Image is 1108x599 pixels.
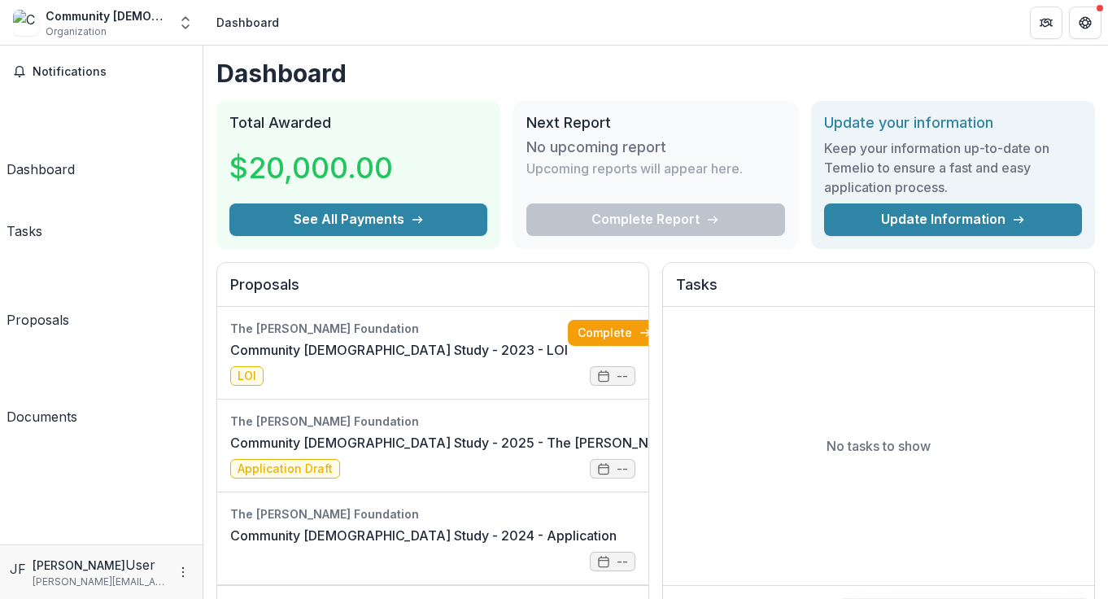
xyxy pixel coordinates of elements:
[7,247,69,330] a: Proposals
[7,59,196,85] button: Notifications
[46,24,107,39] span: Organization
[7,160,75,179] div: Dashboard
[174,7,197,39] button: Open entity switcher
[7,336,77,426] a: Documents
[230,526,617,545] a: Community [DEMOGRAPHIC_DATA] Study - 2024 - Application
[7,310,69,330] div: Proposals
[7,186,42,241] a: Tasks
[210,11,286,34] nav: breadcrumb
[568,320,661,346] a: Complete
[230,276,635,307] h2: Proposals
[7,91,75,179] a: Dashboard
[173,562,193,582] button: More
[10,559,26,579] div: James Ferrier
[526,159,743,178] p: Upcoming reports will appear here.
[7,221,42,241] div: Tasks
[230,340,568,360] a: Community [DEMOGRAPHIC_DATA] Study - 2023 - LOI
[824,203,1082,236] a: Update Information
[33,65,190,79] span: Notifications
[33,575,167,589] p: [PERSON_NAME][EMAIL_ADDRESS][PERSON_NAME][DOMAIN_NAME]
[13,10,39,36] img: Community Bible Study
[230,433,921,453] a: Community [DEMOGRAPHIC_DATA] Study - 2025 - The [PERSON_NAME] Foundation Grant Proposal Application
[676,276,1081,307] h2: Tasks
[229,203,487,236] button: See All Payments
[216,14,279,31] div: Dashboard
[216,59,1095,88] h1: Dashboard
[526,114,784,132] h2: Next Report
[7,407,77,426] div: Documents
[229,146,393,190] h3: $20,000.00
[125,555,155,575] p: User
[229,114,487,132] h2: Total Awarded
[33,557,125,574] p: [PERSON_NAME]
[1069,7,1101,39] button: Get Help
[526,138,666,156] h3: No upcoming report
[46,7,168,24] div: Community [DEMOGRAPHIC_DATA] Study
[824,114,1082,132] h2: Update your information
[1030,7,1062,39] button: Partners
[824,138,1082,197] h3: Keep your information up-to-date on Temelio to ensure a fast and easy application process.
[827,436,931,456] p: No tasks to show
